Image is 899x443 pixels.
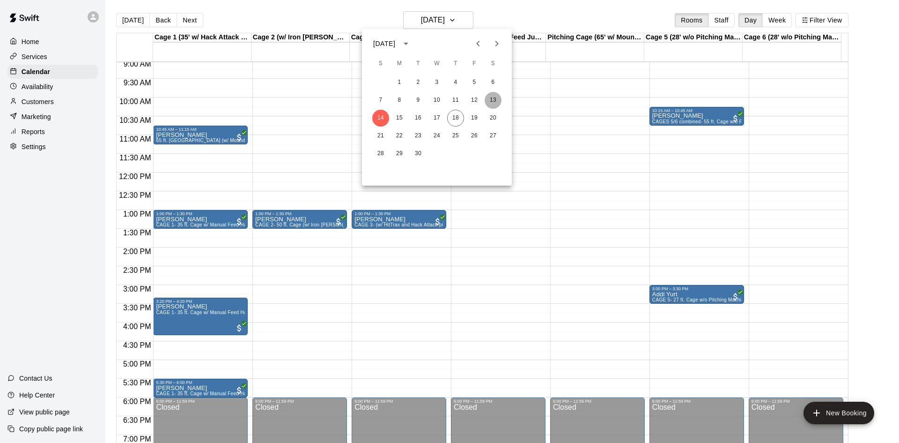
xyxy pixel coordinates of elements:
button: 3 [428,74,445,91]
span: Thursday [447,54,464,73]
button: 18 [447,110,464,127]
button: 6 [485,74,501,91]
button: 1 [391,74,408,91]
button: 28 [372,145,389,162]
button: Next month [487,34,506,53]
button: 13 [485,92,501,109]
span: Monday [391,54,408,73]
button: 17 [428,110,445,127]
button: 5 [466,74,483,91]
button: 8 [391,92,408,109]
span: Friday [466,54,483,73]
button: 26 [466,128,483,144]
button: 16 [410,110,427,127]
button: 21 [372,128,389,144]
button: 7 [372,92,389,109]
span: Tuesday [410,54,427,73]
button: 30 [410,145,427,162]
div: [DATE] [373,39,395,49]
button: 19 [466,110,483,127]
button: 2 [410,74,427,91]
button: 4 [447,74,464,91]
button: 29 [391,145,408,162]
button: 22 [391,128,408,144]
button: Previous month [469,34,487,53]
button: 15 [391,110,408,127]
button: 12 [466,92,483,109]
button: 14 [372,110,389,127]
span: Sunday [372,54,389,73]
button: 24 [428,128,445,144]
button: 9 [410,92,427,109]
button: 27 [485,128,501,144]
span: Saturday [485,54,501,73]
button: calendar view is open, switch to year view [398,36,414,52]
button: 11 [447,92,464,109]
button: 20 [485,110,501,127]
button: 23 [410,128,427,144]
button: 25 [447,128,464,144]
span: Wednesday [428,54,445,73]
button: 10 [428,92,445,109]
